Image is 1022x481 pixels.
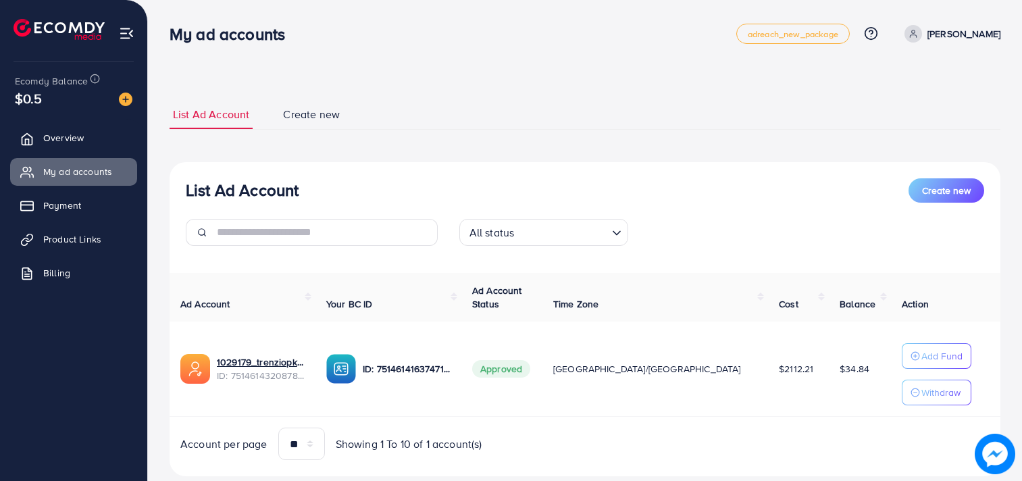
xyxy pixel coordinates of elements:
span: List Ad Account [173,107,249,122]
a: Product Links [10,226,137,253]
p: ID: 7514614163747110913 [363,361,451,377]
span: Action [902,297,929,311]
a: Payment [10,192,137,219]
span: Balance [840,297,875,311]
div: Search for option [459,219,628,246]
span: [GEOGRAPHIC_DATA]/[GEOGRAPHIC_DATA] [553,362,741,376]
span: $2112.21 [779,362,813,376]
span: ID: 7514614320878059537 [217,369,305,382]
button: Add Fund [902,343,971,369]
img: ic-ads-acc.e4c84228.svg [180,354,210,384]
span: Ad Account Status [472,284,522,311]
img: ic-ba-acc.ded83a64.svg [326,354,356,384]
a: Billing [10,259,137,286]
h3: List Ad Account [186,180,299,200]
span: Product Links [43,232,101,246]
img: image [119,93,132,106]
span: Approved [472,360,530,378]
input: Search for option [518,220,606,243]
img: image [975,434,1015,474]
a: [PERSON_NAME] [899,25,1000,43]
button: Create new [909,178,984,203]
span: Time Zone [553,297,598,311]
a: Overview [10,124,137,151]
span: Billing [43,266,70,280]
span: Ad Account [180,297,230,311]
span: Create new [922,184,971,197]
span: Overview [43,131,84,145]
span: Your BC ID [326,297,373,311]
p: Add Fund [921,348,963,364]
span: Ecomdy Balance [15,74,88,88]
span: Account per page [180,436,267,452]
span: $0.5 [15,88,43,108]
span: Create new [283,107,340,122]
span: Payment [43,199,81,212]
span: Cost [779,297,798,311]
img: logo [14,19,105,40]
span: My ad accounts [43,165,112,178]
a: 1029179_trenziopk_1749632491413 [217,355,305,369]
h3: My ad accounts [170,24,296,44]
span: Showing 1 To 10 of 1 account(s) [336,436,482,452]
a: adreach_new_package [736,24,850,44]
p: Withdraw [921,384,961,401]
button: Withdraw [902,380,971,405]
div: <span class='underline'>1029179_trenziopk_1749632491413</span></br>7514614320878059537 [217,355,305,383]
span: $34.84 [840,362,869,376]
img: menu [119,26,134,41]
span: All status [467,223,517,243]
p: [PERSON_NAME] [927,26,1000,42]
span: adreach_new_package [748,30,838,39]
a: My ad accounts [10,158,137,185]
